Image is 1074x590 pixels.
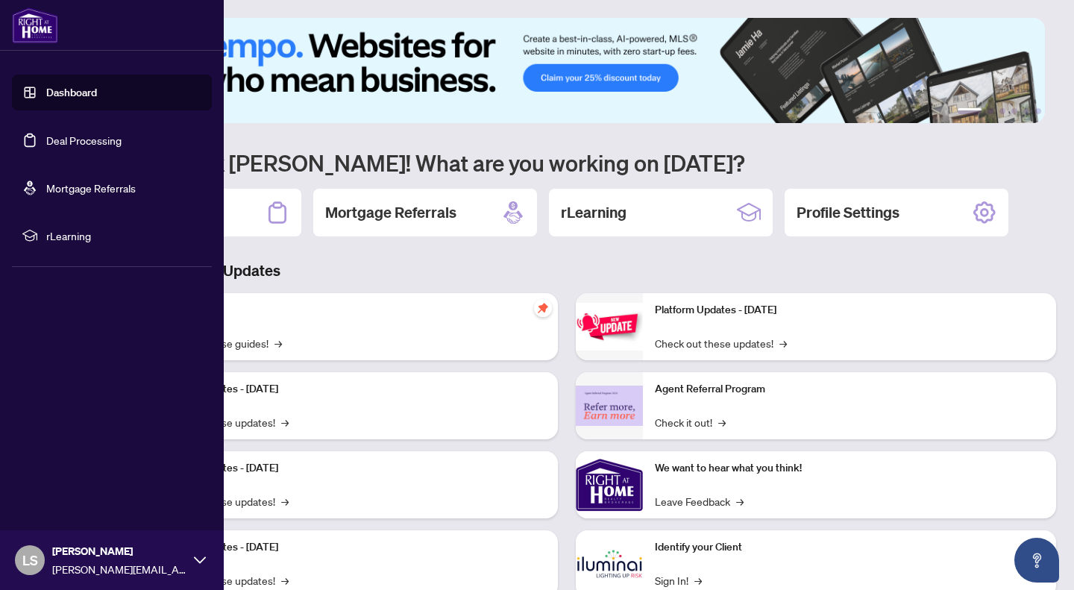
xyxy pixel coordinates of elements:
p: Self-Help [157,302,546,318]
span: [PERSON_NAME] [52,543,186,559]
a: Sign In!→ [655,572,702,589]
button: 6 [1035,108,1041,114]
p: Platform Updates - [DATE] [157,460,546,477]
a: Leave Feedback→ [655,493,744,509]
span: → [281,572,289,589]
img: Slide 0 [78,18,1045,123]
a: Dashboard [46,86,97,99]
span: → [281,414,289,430]
a: Mortgage Referrals [46,181,136,195]
span: → [281,493,289,509]
span: → [694,572,702,589]
p: Platform Updates - [DATE] [655,302,1044,318]
span: LS [22,550,38,571]
span: → [736,493,744,509]
a: Check out these updates!→ [655,335,787,351]
button: 2 [987,108,993,114]
h2: Profile Settings [797,202,899,223]
button: 5 [1023,108,1029,114]
p: Platform Updates - [DATE] [157,381,546,398]
p: Platform Updates - [DATE] [157,539,546,556]
p: We want to hear what you think! [655,460,1044,477]
span: pushpin [534,299,552,317]
h2: rLearning [561,202,626,223]
img: Agent Referral Program [576,386,643,427]
img: logo [12,7,58,43]
h3: Brokerage & Industry Updates [78,260,1056,281]
h1: Welcome back [PERSON_NAME]! What are you working on [DATE]? [78,148,1056,177]
button: 1 [958,108,982,114]
a: Check it out!→ [655,414,726,430]
h2: Mortgage Referrals [325,202,456,223]
span: rLearning [46,227,201,244]
a: Deal Processing [46,134,122,147]
img: Platform Updates - June 23, 2025 [576,303,643,350]
img: We want to hear what you think! [576,451,643,518]
span: [PERSON_NAME][EMAIL_ADDRESS][PERSON_NAME][DOMAIN_NAME] [52,561,186,577]
span: → [274,335,282,351]
button: Open asap [1014,538,1059,583]
p: Identify your Client [655,539,1044,556]
p: Agent Referral Program [655,381,1044,398]
span: → [779,335,787,351]
button: 3 [999,108,1005,114]
span: → [718,414,726,430]
button: 4 [1011,108,1017,114]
